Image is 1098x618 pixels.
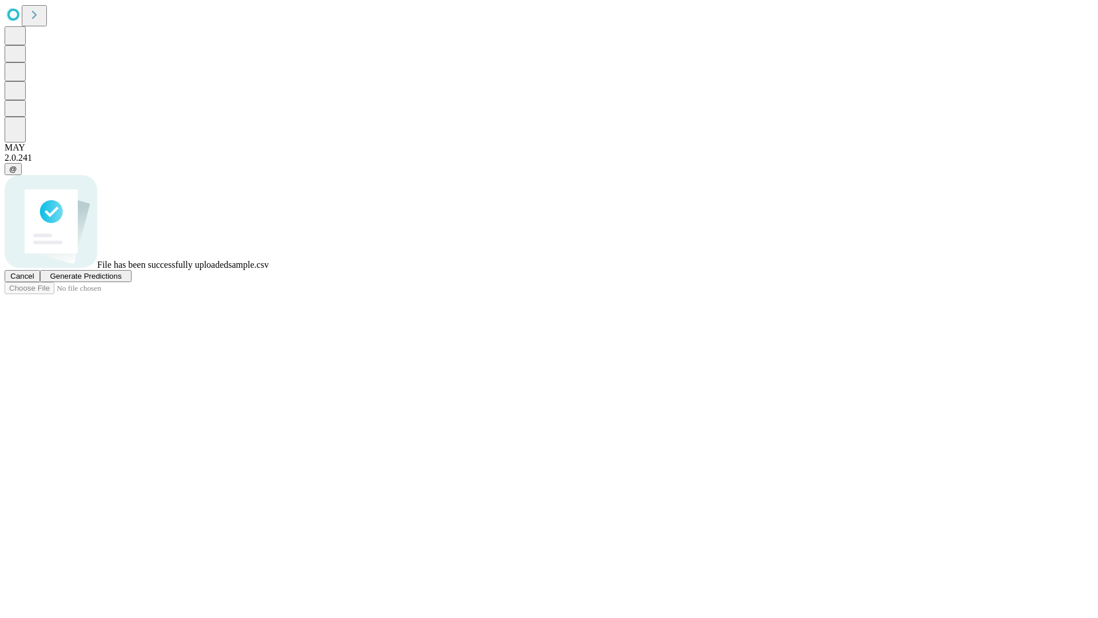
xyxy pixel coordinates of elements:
button: Cancel [5,270,40,282]
span: File has been successfully uploaded [97,260,228,270]
button: @ [5,163,22,175]
div: 2.0.241 [5,153,1093,163]
span: Generate Predictions [50,272,121,280]
span: Cancel [10,272,34,280]
div: MAY [5,142,1093,153]
span: @ [9,165,17,173]
span: sample.csv [228,260,269,270]
button: Generate Predictions [40,270,132,282]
